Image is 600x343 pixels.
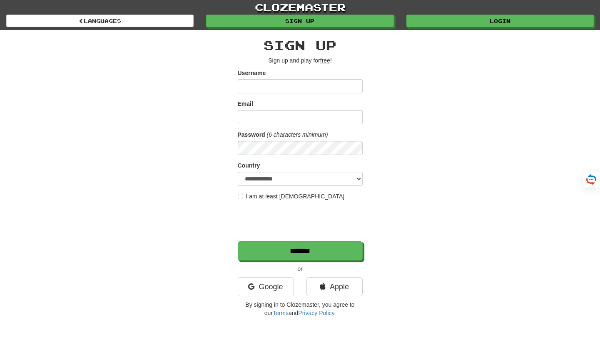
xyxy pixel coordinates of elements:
a: Languages [6,15,194,27]
a: Google [238,277,294,296]
a: Apple [306,277,363,296]
label: Email [238,100,253,108]
label: Username [238,69,266,77]
p: By signing in to Clozemaster, you agree to our and . [238,300,363,317]
p: or [238,265,363,273]
label: Password [238,130,265,139]
h2: Sign up [238,38,363,52]
label: I am at least [DEMOGRAPHIC_DATA] [238,192,345,200]
a: Sign up [206,15,393,27]
u: free [320,57,330,64]
iframe: reCAPTCHA [238,205,364,237]
a: Terms [273,310,289,316]
label: Country [238,161,260,170]
input: I am at least [DEMOGRAPHIC_DATA] [238,194,243,199]
p: Sign up and play for ! [238,56,363,65]
a: Login [406,15,594,27]
em: (6 characters minimum) [267,131,328,138]
a: Privacy Policy [298,310,334,316]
